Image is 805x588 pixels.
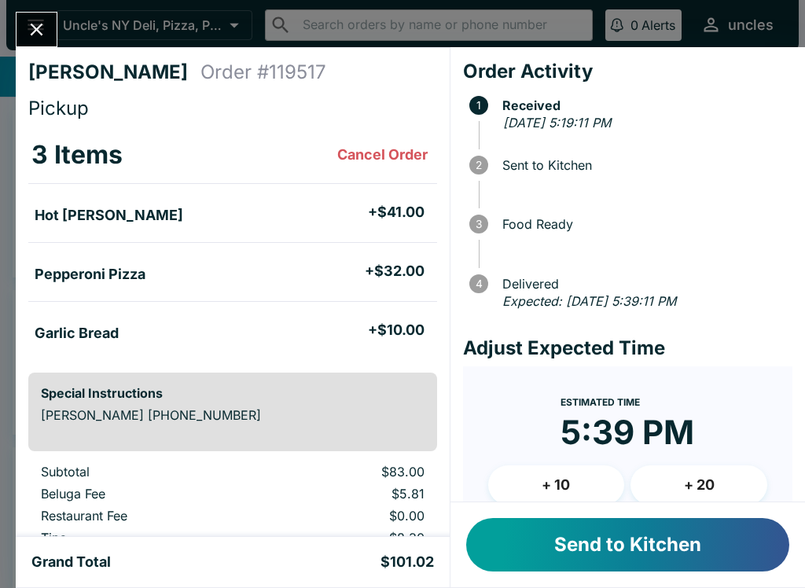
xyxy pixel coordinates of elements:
[270,508,424,524] p: $0.00
[476,218,482,230] text: 3
[35,206,183,225] h5: Hot [PERSON_NAME]
[494,277,792,291] span: Delivered
[28,97,89,119] span: Pickup
[28,464,437,574] table: orders table
[270,530,424,546] p: $8.30
[475,277,482,290] text: 4
[28,61,200,84] h4: [PERSON_NAME]
[41,530,244,546] p: Tips
[561,412,694,453] time: 5:39 PM
[368,203,425,222] h5: + $41.00
[270,486,424,502] p: $5.81
[494,217,792,231] span: Food Ready
[28,127,437,360] table: orders table
[463,336,792,360] h4: Adjust Expected Time
[41,464,244,480] p: Subtotal
[368,321,425,340] h5: + $10.00
[41,486,244,502] p: Beluga Fee
[35,265,145,284] h5: Pepperoni Pizza
[463,60,792,83] h4: Order Activity
[494,98,792,112] span: Received
[31,139,123,171] h3: 3 Items
[503,115,611,130] em: [DATE] 5:19:11 PM
[494,158,792,172] span: Sent to Kitchen
[476,159,482,171] text: 2
[488,465,625,505] button: + 10
[35,324,119,343] h5: Garlic Bread
[466,518,789,571] button: Send to Kitchen
[476,99,481,112] text: 1
[31,553,111,571] h5: Grand Total
[630,465,767,505] button: + 20
[41,407,425,423] p: [PERSON_NAME] [PHONE_NUMBER]
[561,396,640,408] span: Estimated Time
[17,13,57,46] button: Close
[331,139,434,171] button: Cancel Order
[380,553,434,571] h5: $101.02
[502,293,676,309] em: Expected: [DATE] 5:39:11 PM
[365,262,425,281] h5: + $32.00
[200,61,326,84] h4: Order # 119517
[270,464,424,480] p: $83.00
[41,508,244,524] p: Restaurant Fee
[41,385,425,401] h6: Special Instructions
